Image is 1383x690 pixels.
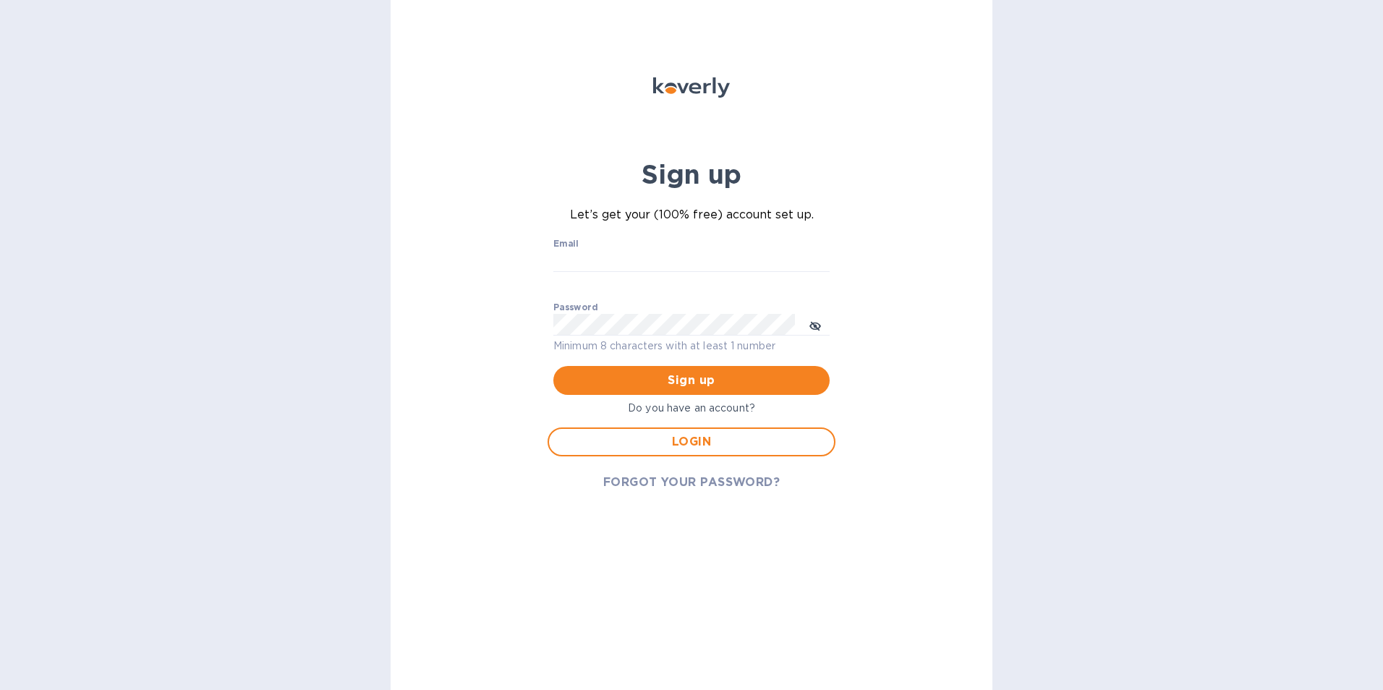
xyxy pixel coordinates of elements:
span: Let’s get your (100% free) account set up. [570,208,814,221]
span: Sign up [565,372,818,389]
button: Sign up [553,366,830,395]
button: toggle password visibility [801,310,830,339]
span: LOGIN [561,433,822,451]
b: Sign up [642,158,741,190]
p: Do you have an account? [548,401,835,416]
button: FORGOT YOUR PASSWORD? [592,468,792,497]
label: Password [553,304,597,312]
p: Minimum 8 characters with at least 1 number [553,338,830,354]
span: FORGOT YOUR PASSWORD? [603,474,780,491]
img: Koverly [653,77,730,98]
button: LOGIN [548,427,835,456]
label: Email [553,240,579,249]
